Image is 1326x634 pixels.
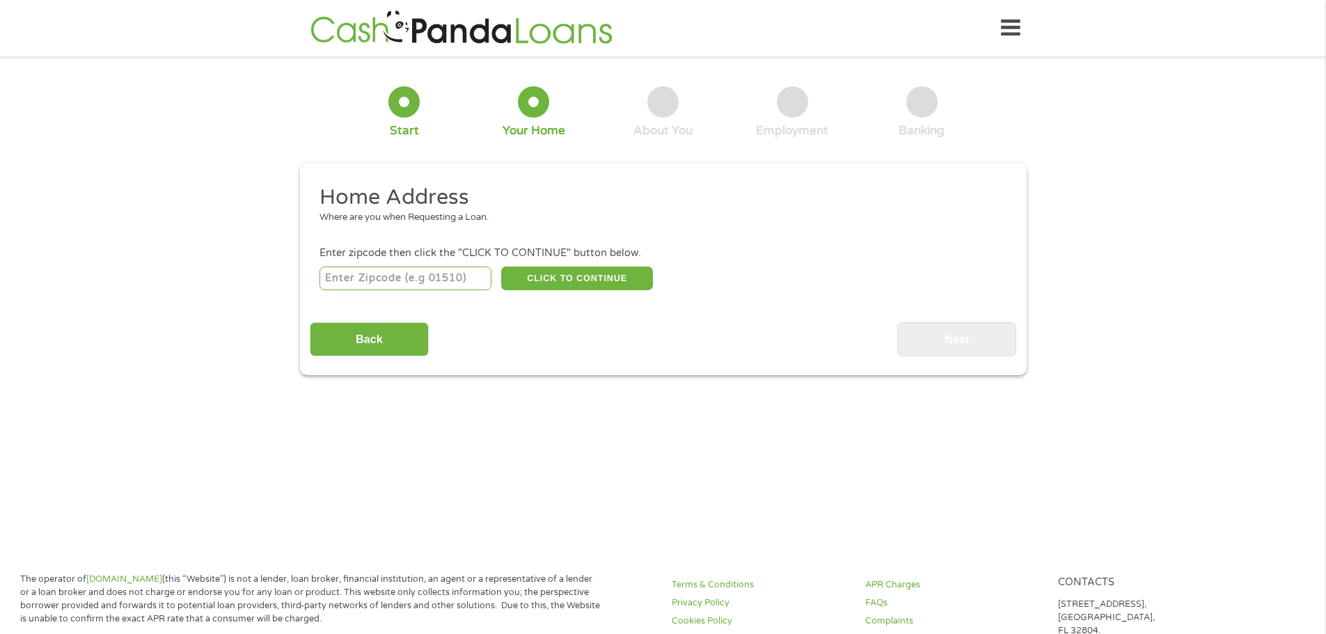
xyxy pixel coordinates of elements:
div: About You [633,123,693,138]
div: Banking [899,123,945,138]
img: GetLoanNow Logo [306,8,617,48]
p: The operator of (this “Website”) is not a lender, loan broker, financial institution, an agent or... [20,573,601,626]
a: [DOMAIN_NAME] [86,573,162,585]
div: Enter zipcode then click the "CLICK TO CONTINUE" button below. [319,246,1006,261]
div: Start [390,123,419,138]
div: Your Home [503,123,565,138]
div: Where are you when Requesting a Loan. [319,211,996,225]
a: Cookies Policy [672,615,849,628]
a: Complaints [865,615,1042,628]
h4: Contacts [1058,576,1235,589]
a: Privacy Policy [672,596,849,610]
button: CLICK TO CONTINUE [501,267,653,290]
a: APR Charges [865,578,1042,592]
input: Back [310,322,429,356]
a: Terms & Conditions [672,578,849,592]
input: Next [897,322,1016,356]
a: FAQs [865,596,1042,610]
div: Employment [756,123,828,138]
input: Enter Zipcode (e.g 01510) [319,267,491,290]
h2: Home Address [319,184,996,212]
